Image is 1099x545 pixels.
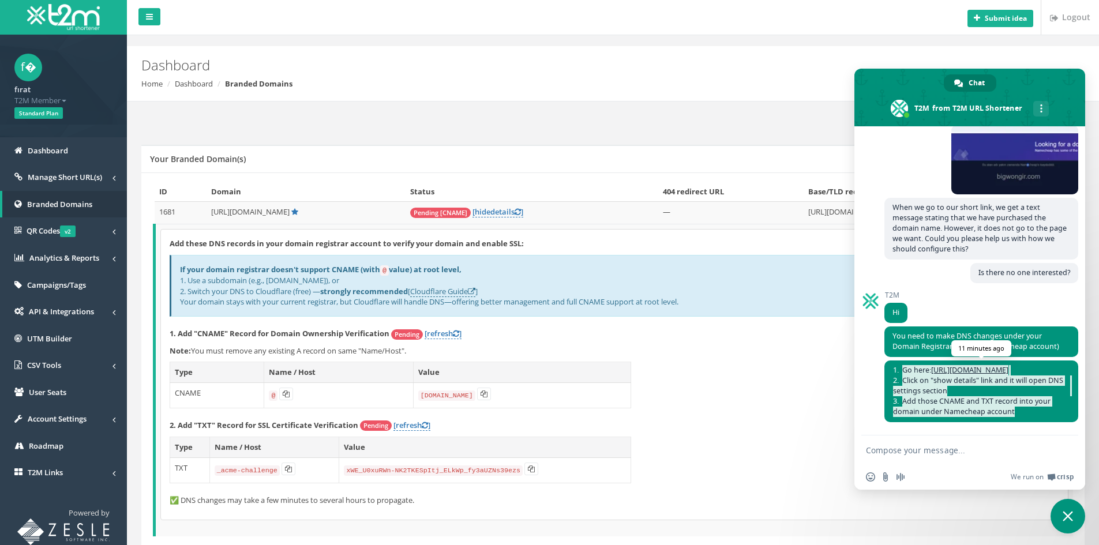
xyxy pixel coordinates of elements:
strong: fırat [14,84,31,95]
span: Insert an emoji [866,472,875,482]
span: Standard Plan [14,107,63,119]
code: _acme-challenge [215,465,280,476]
th: Domain [207,182,406,202]
div: Chat [944,74,996,92]
td: — [658,202,804,224]
a: [refresh] [425,328,462,339]
img: T2M URL Shortener powered by Zesle Software Inc. [17,518,110,545]
b: Submit idea [985,13,1027,23]
code: @ [269,390,277,401]
span: Dashboard [28,145,68,156]
a: [hidedetails] [472,206,523,217]
code: xWE_U0xuRWn-NK2TKESpItj_ELkWp_fy3aUZNs39ezs [344,465,523,476]
span: T2M Links [28,467,63,478]
span: Powered by [69,508,110,518]
a: fırat T2M Member [14,81,112,106]
span: Pending [360,420,392,431]
span: Pending [391,329,423,340]
span: User Seats [29,387,66,397]
div: Close chat [1051,499,1085,533]
div: 1. Use a subdomain (e.g., [DOMAIN_NAME]), or 2. Switch your DNS to Cloudflare (free) — [ ] Your d... [170,255,1059,317]
b: If your domain registrar doesn't support CNAME (with value) at root level, [180,264,462,275]
th: ID [155,182,207,202]
a: Home [141,78,163,89]
span: API & Integrations [29,306,94,317]
th: Status [406,182,658,202]
td: 1681 [155,202,207,224]
th: Value [339,437,631,458]
span: Hi [892,307,899,317]
span: UTM Builder [27,333,72,344]
span: Manage Short URL(s) [28,172,102,182]
span: Crisp [1057,472,1074,482]
span: f� [14,54,42,81]
span: Branded Domains [27,199,92,209]
img: T2M [27,4,100,30]
a: Default [291,206,298,217]
span: QR Codes [27,225,76,236]
p: ✅ DNS changes may take a few minutes to several hours to propagate. [170,495,1059,506]
div: More channels [1033,101,1049,116]
b: Note: [170,345,191,356]
th: 404 redirect URL [658,182,804,202]
th: Name / Host [264,362,413,383]
th: Base/TLD redirect URL [804,182,997,202]
span: Roadmap [29,441,63,451]
span: hide [475,206,490,217]
th: Type [170,437,210,458]
span: Is there no one interested? [978,268,1070,277]
span: [URL][DOMAIN_NAME] [211,206,290,217]
a: Cloudflare Guide [410,286,475,297]
code: [DOMAIN_NAME] [418,390,475,401]
span: Chat [969,74,985,92]
span: Pending [CNAME] [410,208,471,218]
td: CNAME [170,382,264,408]
a: [refresh] [393,420,430,431]
span: Account Settings [28,414,87,424]
th: Value [413,362,631,383]
a: [URL][DOMAIN_NAME] [931,365,1008,375]
span: Add those CNAME and TXT record into your domain under Namecheap account [893,396,1070,417]
strong: 2. Add "TXT" Record for SSL Certificate Verification [170,420,358,430]
h5: Your Branded Domain(s) [150,155,246,163]
strong: 1. Add "CNAME" Record for Domain Ownership Verification [170,328,389,339]
span: Audio message [896,472,905,482]
b: strongly recommended [320,286,408,296]
a: We run onCrisp [1011,472,1074,482]
strong: Branded Domains [225,78,292,89]
td: TXT [170,457,210,483]
code: @ [380,265,389,276]
button: Submit idea [967,10,1033,27]
span: T2M [884,291,907,299]
strong: Add these DNS records in your domain registrar account to verify your domain and enable SSL: [170,238,524,249]
span: Send a file [881,472,890,482]
h2: Dashboard [141,58,925,73]
span: Go here: [893,365,1008,375]
span: CSV Tools [27,360,61,370]
span: Analytics & Reports [29,253,99,263]
td: [URL][DOMAIN_NAME] [804,202,997,224]
th: Type [170,362,264,383]
textarea: Compose your message... [866,445,1048,456]
span: You need to make DNS changes under your Domain Registrar account (Namecheap account) [892,331,1059,351]
span: Click on "show details" link and it will open DNS settings section [893,375,1070,396]
span: We run on [1011,472,1044,482]
span: When we go to our short link, we get a text message stating that we have purchased the domain nam... [892,202,1067,254]
span: v2 [60,225,76,237]
th: Name / Host [209,437,339,458]
p: You must remove any existing A record on same "Name/Host". [170,345,1059,356]
span: Campaigns/Tags [27,280,86,290]
span: T2M Member [14,95,112,106]
a: Dashboard [175,78,213,89]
